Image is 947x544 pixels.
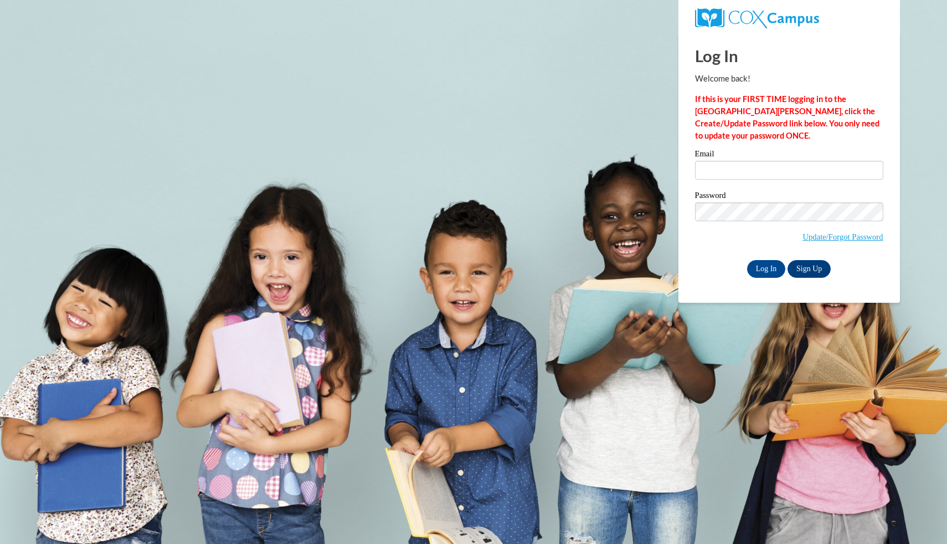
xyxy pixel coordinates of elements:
[788,260,831,278] a: Sign Up
[695,44,883,67] h1: Log In
[695,8,819,28] img: COX Campus
[695,73,883,85] p: Welcome back!
[695,150,883,161] label: Email
[802,232,883,241] a: Update/Forgot Password
[747,260,786,278] input: Log In
[695,94,879,140] strong: If this is your FIRST TIME logging in to the [GEOGRAPHIC_DATA][PERSON_NAME], click the Create/Upd...
[695,8,883,28] a: COX Campus
[695,191,883,202] label: Password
